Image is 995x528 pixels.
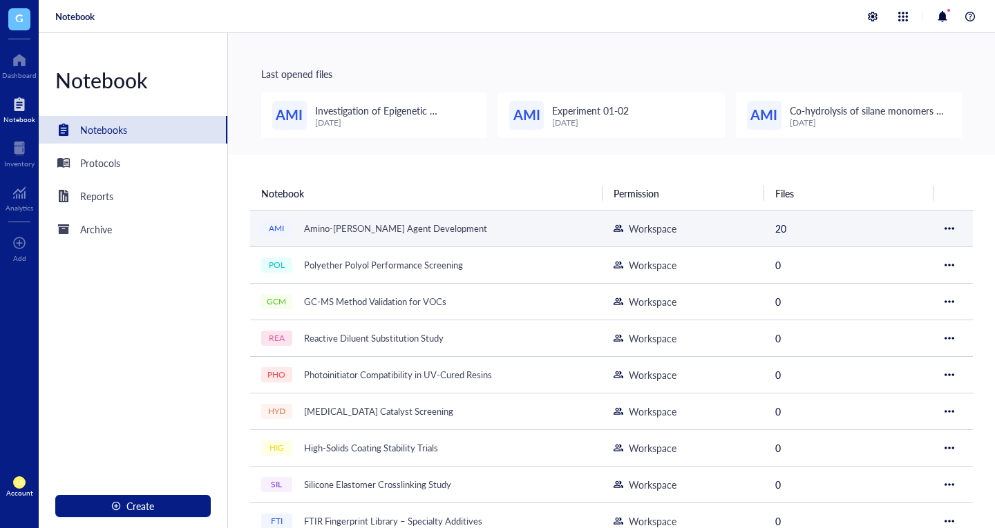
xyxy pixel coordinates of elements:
div: Amino-[PERSON_NAME] Agent Development [298,219,493,238]
a: Archive [39,215,227,243]
span: AMI [276,104,303,126]
div: Notebooks [80,122,127,137]
td: 0 [764,466,934,502]
a: Notebook [55,10,95,23]
button: Create [55,495,211,517]
span: Co-hydrolysis of silane monomers with TEOS [790,104,944,133]
a: Analytics [6,182,33,212]
a: Protocols [39,149,227,177]
a: Inventory [4,137,35,168]
div: Protocols [80,155,120,170]
div: [MEDICAL_DATA] Catalyst Screening [298,402,459,421]
a: Notebook [3,93,35,124]
td: 0 [764,429,934,466]
span: AMI [750,104,777,126]
div: Workspace [629,404,676,419]
div: Last opened files [261,66,962,81]
span: LR [16,479,23,487]
td: 0 [764,283,934,320]
td: 0 [764,356,934,393]
div: GC-MS Method Validation for VOCs [298,292,453,311]
div: Inventory [4,159,35,168]
div: Add [13,254,26,262]
a: Reports [39,182,227,210]
div: Polyether Polyol Performance Screening [298,255,469,275]
div: Archive [80,222,112,237]
div: Workspace [629,477,676,492]
div: Reports [80,188,113,204]
span: Create [126,500,154,511]
th: Notebook [250,177,603,210]
div: Workspace [629,257,676,273]
div: Notebook [3,115,35,124]
div: Photoinitiator Compatibility in UV-Cured Resins [298,365,498,384]
th: Permission [603,177,764,210]
td: 0 [764,246,934,283]
span: AMI [513,104,540,126]
td: 0 [764,320,934,356]
div: Account [6,489,33,497]
div: [DATE] [790,118,951,128]
div: [DATE] [315,118,476,128]
span: Investigation of Epigenetic Modifications in [MEDICAL_DATA] Tumor Samplesitled [315,104,467,148]
th: Files [764,177,934,210]
div: Workspace [629,221,676,236]
div: Workspace [629,440,676,456]
span: Experiment 01-02 [552,104,629,117]
div: Workspace [629,331,676,346]
span: G [15,9,23,26]
div: [DATE] [552,118,629,128]
div: Reactive Diluent Substitution Study [298,329,450,348]
a: Notebooks [39,116,227,144]
div: Notebook [39,66,227,94]
a: Dashboard [2,49,37,79]
td: 0 [764,393,934,429]
div: Silicone Elastomer Crosslinking Study [298,475,457,494]
div: Workspace [629,367,676,382]
div: Analytics [6,204,33,212]
div: High-Solids Coating Stability Trials [298,438,444,458]
td: 20 [764,210,934,246]
div: Dashboard [2,71,37,79]
div: Workspace [629,294,676,309]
